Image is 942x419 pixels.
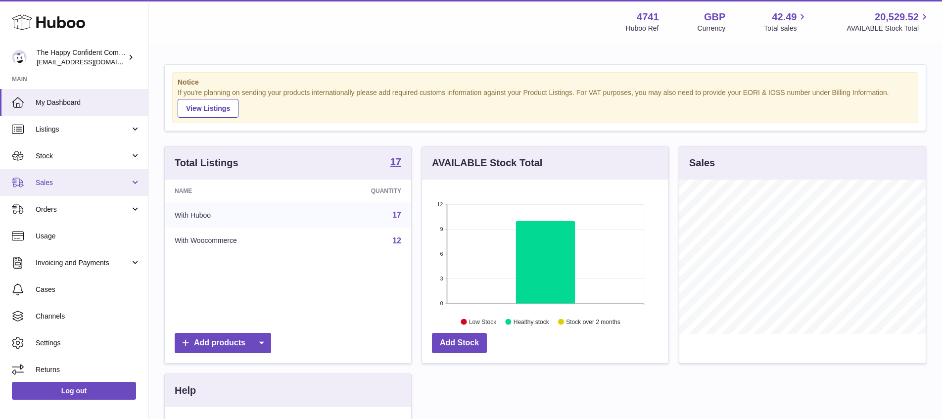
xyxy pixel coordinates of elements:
[437,201,443,207] text: 12
[469,318,497,325] text: Low Stock
[175,384,196,397] h3: Help
[764,10,808,33] a: 42.49 Total sales
[566,318,620,325] text: Stock over 2 months
[440,276,443,281] text: 3
[637,10,659,24] strong: 4741
[36,151,130,161] span: Stock
[390,157,401,169] a: 17
[764,24,808,33] span: Total sales
[440,251,443,257] text: 6
[704,10,725,24] strong: GBP
[432,333,487,353] a: Add Stock
[36,98,141,107] span: My Dashboard
[36,312,141,321] span: Channels
[36,285,141,294] span: Cases
[175,156,238,170] h3: Total Listings
[772,10,797,24] span: 42.49
[432,156,542,170] h3: AVAILABLE Stock Total
[36,232,141,241] span: Usage
[847,24,930,33] span: AVAILABLE Stock Total
[392,211,401,219] a: 17
[440,226,443,232] text: 9
[178,88,913,118] div: If you're planning on sending your products internationally please add required customs informati...
[875,10,919,24] span: 20,529.52
[392,236,401,245] a: 12
[37,58,145,66] span: [EMAIL_ADDRESS][DOMAIN_NAME]
[178,99,238,118] a: View Listings
[514,318,550,325] text: Healthy stock
[165,228,318,254] td: With Woocommerce
[698,24,726,33] div: Currency
[165,202,318,228] td: With Huboo
[36,258,130,268] span: Invoicing and Payments
[390,157,401,167] strong: 17
[37,48,126,67] div: The Happy Confident Company
[36,178,130,187] span: Sales
[175,333,271,353] a: Add products
[178,78,913,87] strong: Notice
[36,125,130,134] span: Listings
[36,365,141,374] span: Returns
[440,300,443,306] text: 0
[36,205,130,214] span: Orders
[12,382,136,400] a: Log out
[847,10,930,33] a: 20,529.52 AVAILABLE Stock Total
[626,24,659,33] div: Huboo Ref
[318,180,411,202] th: Quantity
[36,338,141,348] span: Settings
[165,180,318,202] th: Name
[12,50,27,65] img: contact@happyconfident.com
[689,156,715,170] h3: Sales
